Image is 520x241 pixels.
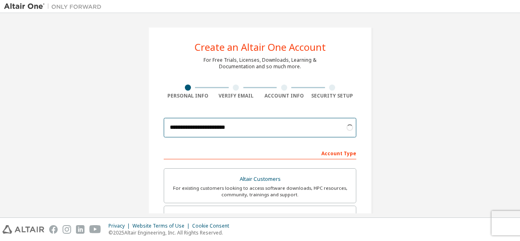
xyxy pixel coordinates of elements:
img: youtube.svg [89,225,101,234]
div: Verify Email [212,93,260,99]
p: © 2025 Altair Engineering, Inc. All Rights Reserved. [108,229,234,236]
img: linkedin.svg [76,225,84,234]
div: Students [169,211,351,222]
div: Altair Customers [169,174,351,185]
div: Security Setup [308,93,357,99]
div: Privacy [108,223,132,229]
div: For Free Trials, Licenses, Downloads, Learning & Documentation and so much more. [204,57,316,70]
img: altair_logo.svg [2,225,44,234]
img: Altair One [4,2,106,11]
div: Cookie Consent [192,223,234,229]
div: For existing customers looking to access software downloads, HPC resources, community, trainings ... [169,185,351,198]
div: Account Info [260,93,308,99]
img: instagram.svg [63,225,71,234]
div: Website Terms of Use [132,223,192,229]
div: Create an Altair One Account [195,42,326,52]
img: facebook.svg [49,225,58,234]
div: Account Type [164,146,356,159]
div: Personal Info [164,93,212,99]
